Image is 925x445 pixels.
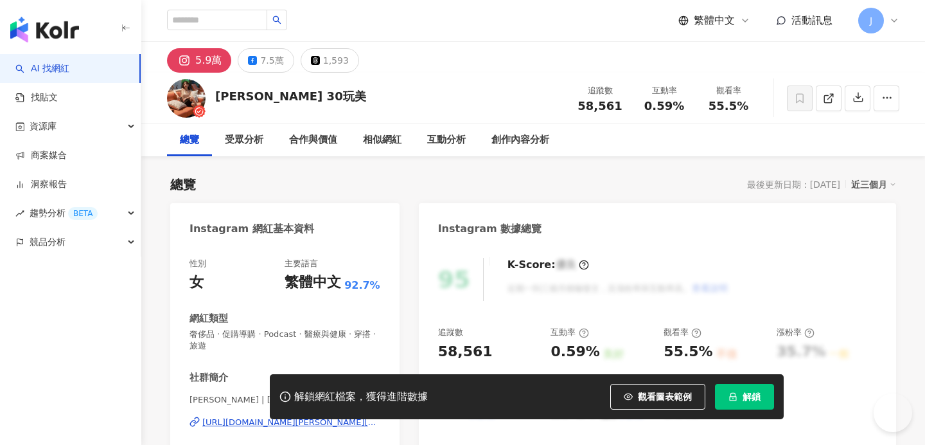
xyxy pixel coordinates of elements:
[301,48,359,73] button: 1,593
[427,132,466,148] div: 互動分析
[260,51,283,69] div: 7.5萬
[664,342,712,362] div: 55.5%
[777,327,815,338] div: 漲粉率
[15,149,67,162] a: 商案媒合
[180,132,199,148] div: 總覽
[189,371,228,385] div: 社群簡介
[238,48,294,73] button: 7.5萬
[195,51,222,69] div: 5.9萬
[551,327,588,338] div: 互動率
[507,258,589,272] div: K-Score :
[15,209,24,218] span: rise
[167,48,231,73] button: 5.9萬
[664,327,701,338] div: 觀看率
[438,222,542,236] div: Instagram 數據總覽
[189,273,204,293] div: 女
[68,207,98,220] div: BETA
[610,384,705,410] button: 觀看圖表範例
[438,327,463,338] div: 追蹤數
[225,132,263,148] div: 受眾分析
[294,390,428,404] div: 解鎖網紅檔案，獲得進階數據
[285,273,341,293] div: 繁體中文
[363,132,401,148] div: 相似網紅
[30,199,98,228] span: 趨勢分析
[791,14,833,26] span: 活動訊息
[15,178,67,191] a: 洞察報告
[438,342,493,362] div: 58,561
[640,84,689,97] div: 互動率
[10,17,79,42] img: logo
[704,84,753,97] div: 觀看率
[189,258,206,269] div: 性別
[15,91,58,104] a: 找貼文
[189,329,380,352] span: 奢侈品 · 促購導購 · Podcast · 醫療與健康 · 穿搭 · 旅遊
[215,88,366,104] div: [PERSON_NAME] 30玩美
[30,228,66,257] span: 競品分析
[170,176,196,194] div: 總覽
[870,14,872,28] span: J
[272,15,281,24] span: search
[715,384,774,410] button: 解鎖
[851,176,896,193] div: 近三個月
[577,99,622,113] span: 58,561
[15,62,69,75] a: searchAI 找網紅
[189,417,380,428] a: [URL][DOMAIN_NAME][PERSON_NAME][DOMAIN_NAME]
[747,179,840,190] div: 最後更新日期：[DATE]
[576,84,624,97] div: 追蹤數
[202,417,380,428] div: [URL][DOMAIN_NAME][PERSON_NAME][DOMAIN_NAME]
[551,342,599,362] div: 0.59%
[30,112,57,141] span: 資源庫
[167,79,206,118] img: KOL Avatar
[189,222,314,236] div: Instagram 網紅基本資料
[694,14,735,28] span: 繁體中文
[289,132,337,148] div: 合作與價值
[189,312,228,325] div: 網紅類型
[709,100,748,113] span: 55.5%
[323,51,349,69] div: 1,593
[644,100,684,113] span: 0.59%
[491,132,549,148] div: 創作內容分析
[285,258,318,269] div: 主要語言
[638,392,692,402] span: 觀看圖表範例
[344,278,380,293] span: 92.7%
